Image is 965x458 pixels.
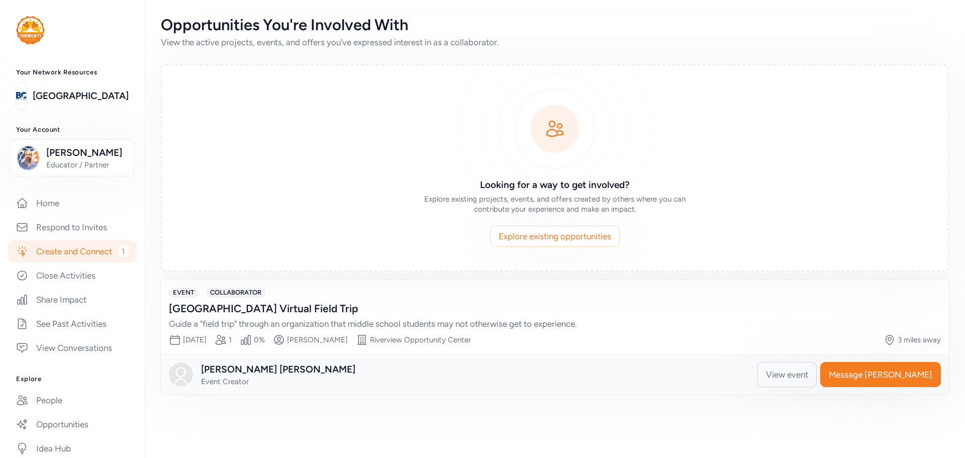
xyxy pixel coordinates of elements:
span: Event Creator [201,377,249,386]
div: Riverview Opportunity Center [370,335,471,345]
span: Educator / Partner [46,160,128,170]
h3: Explore [16,375,129,383]
img: logo [16,16,45,44]
div: Explore existing projects, events, and offers created by others where you can contribute your exp... [410,194,700,214]
div: 1 [229,335,232,345]
a: People [8,389,137,411]
img: Avatar [169,362,193,387]
div: 3 miles away [898,335,941,345]
div: [PERSON_NAME] [PERSON_NAME] [201,362,355,377]
img: logo [16,85,27,107]
span: 1 [118,245,129,257]
button: Message [PERSON_NAME] [820,362,941,387]
div: Guide a "field trip" through an organization that middle school students may not otherwise get to... [169,318,921,330]
span: [DATE] [183,335,207,344]
a: Close Activities [8,264,137,287]
div: [PERSON_NAME] [287,335,348,345]
a: Create and Connect1 [8,240,137,262]
h3: Your Account [16,126,129,134]
span: COLLABORATOR [206,288,265,298]
div: 0% [254,335,265,345]
button: Explore existing opportunities [490,226,620,247]
h3: Your Network Resources [16,68,129,76]
span: EVENT [169,288,198,298]
div: Opportunities You're Involved With [161,16,949,34]
div: [GEOGRAPHIC_DATA] Virtual Field Trip [169,302,921,316]
button: View event [757,362,817,387]
span: [PERSON_NAME] [46,146,128,160]
a: View Conversations [8,337,137,359]
a: Opportunities [8,413,137,435]
span: View event [766,369,808,381]
div: View the active projects, events, and offers you've expressed interest in as a collaborator. [161,36,949,48]
a: See Past Activities [8,313,137,335]
a: [GEOGRAPHIC_DATA] [33,89,129,103]
a: Home [8,192,137,214]
h3: Looking for a way to get involved? [410,178,700,192]
a: Share Impact [8,289,137,311]
a: Respond to Invites [8,216,137,238]
button: [PERSON_NAME]Educator / Partner [10,139,134,176]
span: Explore existing opportunities [499,230,611,242]
span: Message [PERSON_NAME] [829,369,932,381]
